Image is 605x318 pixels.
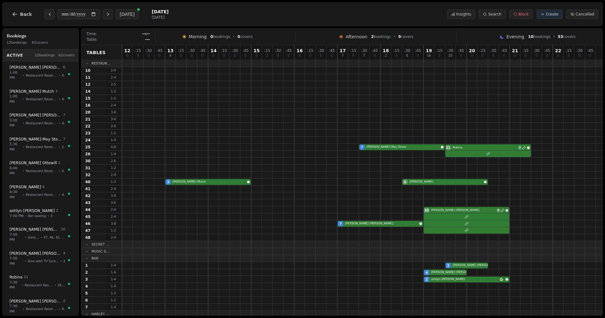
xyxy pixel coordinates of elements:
[568,54,570,57] span: 0
[106,228,121,233] span: 1 - 2
[5,247,76,270] button: [PERSON_NAME] [PERSON_NAME]47:00 PM•Dine with TV Screen•2
[453,146,517,150] span: Robina
[264,49,270,53] span: : 15
[210,34,230,39] span: bookings
[5,205,76,222] button: ashlyn [PERSON_NAME]27:00 PM•Bar seating•3
[398,34,401,39] span: 9
[28,235,39,240] span: Garden
[146,49,152,53] span: : 30
[180,54,182,57] span: 0
[106,214,121,219] span: 2 - 4
[106,159,121,163] span: 2 - 6
[480,49,486,53] span: : 15
[23,145,25,149] span: •
[106,270,121,275] span: 1 - 6
[10,190,22,200] span: 6:30 PM
[85,152,91,157] span: 26
[512,48,518,53] span: 21
[45,9,55,19] button: Previous day
[406,54,408,57] span: 6
[85,270,88,275] span: 2
[10,166,22,176] span: 6:00 PM
[266,54,268,57] span: 0
[398,34,413,39] span: covers
[25,214,27,218] span: •
[5,85,76,108] button: [PERSON_NAME] Mutch31:00 PM•Restaurant Reservation•40
[85,263,88,268] span: 1
[169,54,171,57] span: 9
[56,208,58,214] span: 2
[24,259,26,264] span: •
[20,12,32,16] span: Back
[85,82,91,87] span: 12
[85,207,91,212] span: 44
[92,242,110,247] span: Secret ...
[106,277,121,282] span: 1 - 4
[63,113,65,118] span: 7
[10,184,41,190] span: [PERSON_NAME]
[221,49,227,53] span: : 15
[152,9,169,15] span: [DATE]
[10,137,62,142] span: [PERSON_NAME]-May Stone
[62,145,65,149] span: 25
[447,263,449,268] span: 2
[191,54,193,57] span: 0
[253,48,259,53] span: 15
[404,180,406,184] span: 6
[85,165,91,171] span: 31
[546,54,548,57] span: 0
[10,142,22,152] span: 5:30 PM
[5,295,76,318] button: [PERSON_NAME] [PERSON_NAME]27:30 PM•Restaurant Reservation•64
[59,192,60,197] span: •
[417,54,419,57] span: 0
[148,54,150,57] span: 0
[106,68,121,73] span: 2 - 4
[528,34,533,39] span: 10
[233,34,235,39] span: •
[10,160,57,165] span: [PERSON_NAME] Ottewill
[296,48,302,53] span: 16
[424,208,429,213] span: 10
[10,251,62,256] span: [PERSON_NAME] [PERSON_NAME]
[363,54,365,57] span: 7
[189,34,207,40] span: Morning
[62,73,65,78] span: 63
[446,145,450,150] span: 11
[26,192,58,197] span: Restaurant Reservation
[238,34,253,39] span: covers
[26,121,58,126] span: Restaurant Reservation
[481,54,483,57] span: 0
[85,138,91,143] span: 24
[232,49,238,53] span: : 30
[10,256,23,266] span: 7:00 PM
[385,54,387,57] span: 2
[210,34,213,39] span: 0
[342,54,344,57] span: 7
[106,110,121,115] span: 3 - 6
[62,192,65,197] span: 40
[137,54,139,57] span: 0
[299,54,301,57] span: 0
[10,89,54,94] span: [PERSON_NAME] Mutch
[277,54,279,57] span: 0
[50,214,52,218] span: 3
[135,49,141,53] span: : 15
[426,270,428,275] span: 4
[471,54,473,57] span: 0
[23,307,25,311] span: •
[10,304,22,314] span: 7:30 PM
[427,54,431,57] span: 16
[126,54,128,57] span: 0
[106,165,121,170] span: 1 - 2
[518,146,521,150] span: 2
[106,138,121,142] span: 1 - 4
[256,54,258,57] span: 0
[106,75,121,80] span: 2 - 4
[318,49,324,53] span: : 30
[28,214,46,218] span: Bar seating
[152,15,169,20] span: [DATE]
[106,117,121,122] span: 3 - 4
[25,235,27,240] span: •
[453,263,501,268] span: [PERSON_NAME] [PERSON_NAME]
[576,49,583,53] span: : 30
